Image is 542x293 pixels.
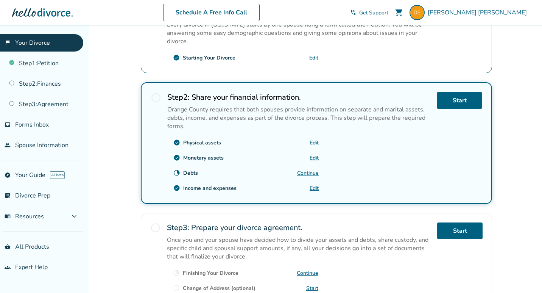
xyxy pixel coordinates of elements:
h2: Share your financial information. [167,92,431,102]
span: phone_in_talk [350,9,356,16]
span: groups [5,264,11,270]
h2: Prepare your divorce agreement. [167,222,431,233]
p: Every divorce in [US_STATE] starts by one spouse filing a form called the Petition. You will be a... [167,20,431,45]
span: AI beta [50,171,65,179]
a: Edit [310,185,319,192]
strong: Step 2 : [167,92,190,102]
span: check_circle [173,154,180,161]
span: check_circle [173,185,180,191]
div: Monetary assets [183,154,224,161]
span: clock_loader_40 [173,169,180,176]
a: Schedule A Free Info Call [163,4,260,21]
p: Once you and your spouse have decided how to divide your assets and debts, share custody, and spe... [167,236,431,261]
span: flag_2 [5,40,11,46]
a: Continue [297,169,319,177]
div: Physical assets [183,139,221,146]
p: Orange County requires that both spouses provide information on separate and marital assets, debt... [167,105,431,130]
span: radio_button_unchecked [150,222,161,233]
span: expand_more [70,212,79,221]
a: Start [437,92,482,109]
span: shopping_cart [394,8,403,17]
strong: Step 3 : [167,222,189,233]
a: Edit [310,154,319,161]
span: inbox [5,122,11,128]
span: menu_book [5,213,11,219]
div: Finishing Your Divorce [183,269,238,277]
span: Resources [5,212,44,221]
img: dlaurae@gmail.com [410,5,425,20]
span: check_circle [173,139,180,146]
a: Edit [309,54,318,61]
span: radio_button_unchecked [173,285,180,291]
span: [PERSON_NAME] [PERSON_NAME] [428,8,530,17]
div: Starting Your Divorce [183,54,235,61]
a: phone_in_talkGet Support [350,9,388,16]
span: radio_button_unchecked [151,92,161,103]
span: clock_loader_40 [173,269,180,276]
div: Income and expenses [183,185,237,192]
span: Get Support [359,9,388,16]
span: list_alt_check [5,193,11,199]
span: check_circle [173,54,180,61]
div: Debts [183,169,198,177]
iframe: Chat Widget [504,257,542,293]
a: Start [437,222,483,239]
a: Start [306,285,318,292]
a: Continue [297,269,318,277]
span: Forms Inbox [15,121,49,129]
span: explore [5,172,11,178]
span: shopping_basket [5,244,11,250]
a: Edit [310,139,319,146]
span: people [5,142,11,148]
div: Change of Address (optional) [183,285,255,292]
